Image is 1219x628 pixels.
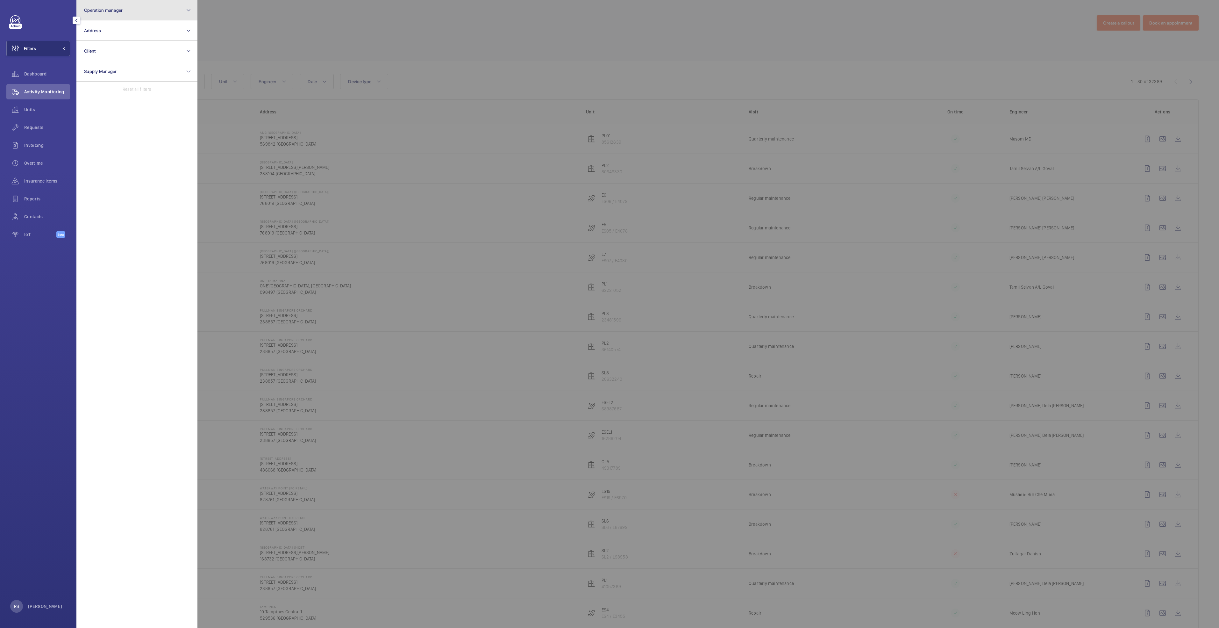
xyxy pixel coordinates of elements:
[24,124,70,131] span: Requests
[24,213,70,220] span: Contacts
[6,41,70,56] button: Filters
[24,142,70,148] span: Invoicing
[28,603,62,610] p: [PERSON_NAME]
[24,231,56,238] span: IoT
[14,603,19,610] p: RS
[24,89,70,95] span: Activity Monitoring
[24,71,70,77] span: Dashboard
[56,231,65,238] span: Beta
[24,196,70,202] span: Reports
[24,178,70,184] span: Insurance items
[24,45,36,52] span: Filters
[24,106,70,113] span: Units
[24,160,70,166] span: Overtime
